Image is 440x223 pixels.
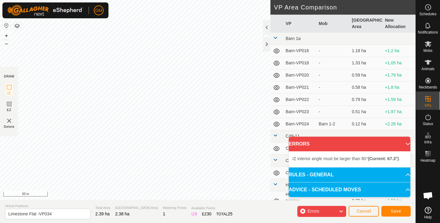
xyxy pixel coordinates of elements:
td: Barn-VP021 [283,81,316,94]
div: - [319,60,347,66]
span: C49-11 [286,134,300,138]
span: Cancel [357,209,371,214]
span: [GEOGRAPHIC_DATA] Area [115,205,158,210]
span: Animals [421,67,435,71]
span: IZ [8,91,11,95]
div: Open chat [419,186,437,205]
td: +1.87 ha [383,106,416,118]
span: Watering Points [163,205,186,210]
td: Barn-VP020 [283,69,316,81]
span: RULES - GENERAL [289,171,334,178]
td: +1.59 ha [383,94,416,106]
b: (Current: 67.3°) [368,156,399,161]
div: IZ [191,211,197,217]
span: Infra [424,140,431,144]
td: Barn-VP022 [283,94,316,106]
td: 0.59 ha [349,69,382,81]
th: New Allocation [383,15,416,33]
span: 9 [195,211,197,216]
span: Notifications [418,31,438,34]
div: - [319,72,347,78]
span: 2.39 ha [95,211,110,216]
span: VPs [424,104,431,107]
a: Help [416,204,440,221]
button: + [3,32,10,39]
span: IZ interior angle must be larger than 80° . [292,156,400,161]
button: – [3,40,10,47]
div: - [319,109,347,115]
span: GM [95,7,102,14]
p-accordion-header: ADVICE - SCHEDULED MOVES [289,182,410,197]
span: 30 [207,211,211,216]
td: Barn-VP018 [283,57,316,69]
th: VP [283,15,316,33]
td: C49 C-VP035 [283,142,316,155]
td: 0.58 ha [349,81,382,94]
span: ADVICE - SCHEDULED MOVES [289,186,361,193]
div: - [319,84,347,91]
span: Save [391,209,401,214]
span: Barn 1a [286,36,301,41]
span: Errors [307,209,319,214]
td: 0.12 ha [349,118,382,130]
div: Barn 1-2 [319,121,347,127]
a: Contact Us [214,192,232,197]
span: 2.38 ha [115,211,130,216]
td: 1.18 ha [349,45,382,57]
button: Reset Map [3,22,10,29]
span: ERRORS [289,140,310,148]
span: 1 [163,211,165,216]
img: VP [5,117,13,124]
td: Huntly training-VP022 [283,191,316,211]
span: C49-12 [286,158,300,163]
span: Mobs [424,49,432,52]
span: Status [423,122,433,126]
td: 1.33 ha [349,57,382,69]
span: Schedules [419,12,436,16]
td: Barn-VP023 [283,106,316,118]
div: TOTAL [216,211,233,217]
img: Gallagher Logo [7,5,84,16]
td: +1.05 ha [383,57,416,69]
div: EZ [202,211,211,217]
span: Delete [4,124,15,129]
th: Mob [316,15,349,33]
div: DRAW [4,74,14,79]
th: [GEOGRAPHIC_DATA] Area [349,15,382,33]
td: 0.79 ha [349,94,382,106]
button: Map Layers [13,22,21,30]
span: Neckbands [419,85,437,89]
td: 0.51 ha [349,106,382,118]
span: Huntly 3 [286,182,301,187]
div: - [319,198,347,204]
span: EZ [7,108,12,112]
p-accordion-content: ERRORS [289,151,410,167]
h2: VP Area Comparison [274,4,416,11]
div: - [319,96,347,103]
td: +2.26 ha [383,118,416,130]
td: Barn-VP016 [283,45,316,57]
a: Privacy Policy [184,192,207,197]
td: +1.79 ha [383,69,416,81]
td: +1.2 ha [383,45,416,57]
td: Barn-VP024 [283,118,316,130]
span: Total Area [95,205,110,210]
p-accordion-header: ERRORS [289,137,410,151]
span: Help [424,215,432,219]
td: C49 C-VP036 [283,167,316,179]
button: Save [381,206,411,217]
p-accordion-header: RULES - GENERAL [289,167,410,182]
span: 25 [228,211,233,216]
span: Available Points [191,206,233,211]
div: - [319,48,347,54]
span: Virtual Paddock [5,203,90,209]
td: +1.8 ha [383,81,416,94]
span: Heatmap [420,159,435,162]
button: Cancel [349,206,379,217]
